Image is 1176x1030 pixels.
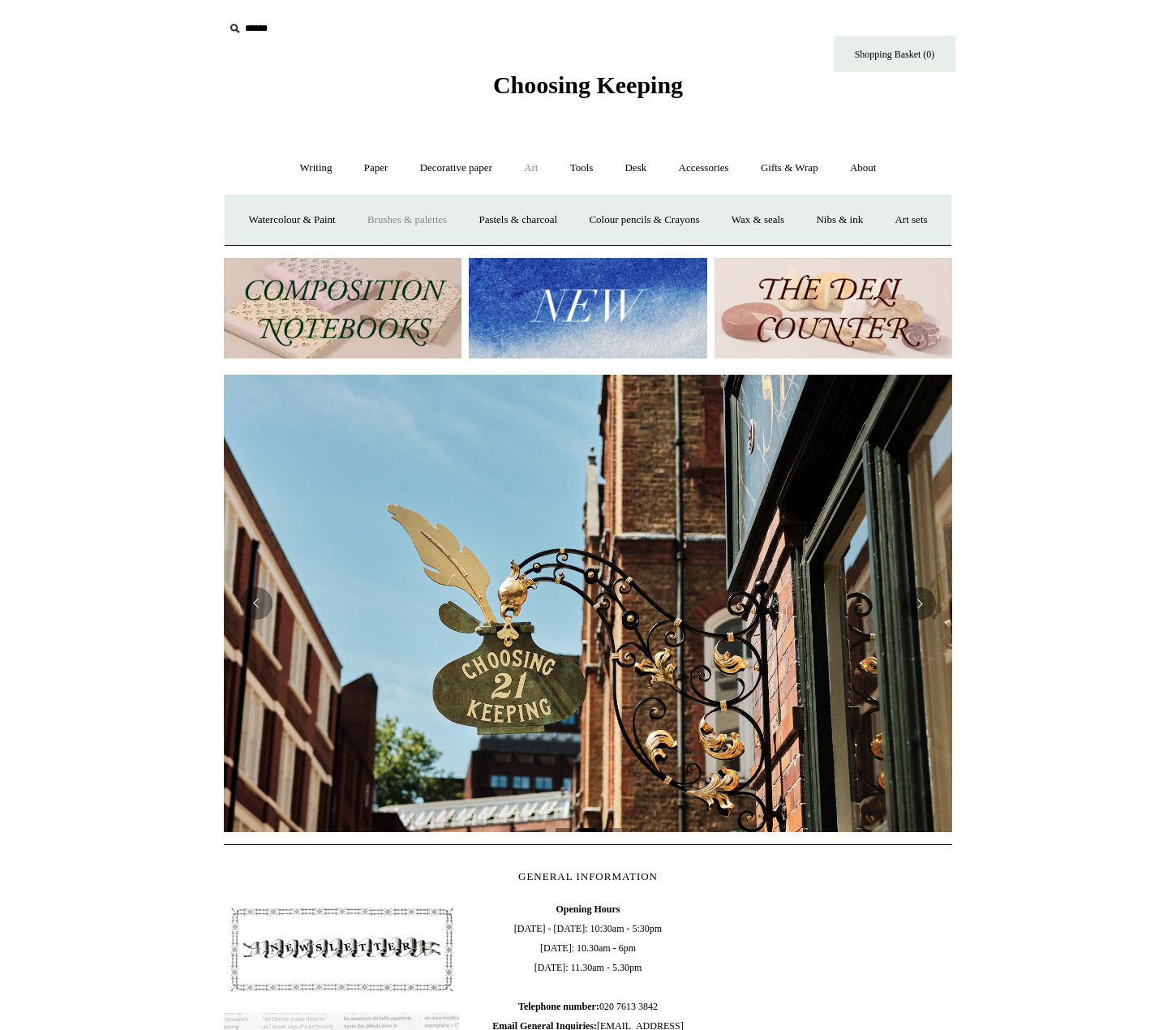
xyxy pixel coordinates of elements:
button: Page 3 [604,828,620,832]
a: Writing [285,147,347,190]
img: pf-4db91bb9--1305-Newsletter-Button_1200x.jpg [224,899,459,1000]
a: Art [509,147,552,190]
a: Watercolour & Paint [234,199,350,242]
b: Telephone number [518,1001,599,1012]
span: Choosing Keeping [493,71,683,98]
img: Copyright Choosing Keeping 20190711 LS Homepage 7.jpg__PID:4c49fdcc-9d5f-40e8-9753-f5038b35abb7 [224,375,952,832]
a: Pastels & charcoal [464,199,572,242]
a: Art sets [880,199,942,242]
b: : [596,1001,599,1012]
span: GENERAL INFORMATION [518,870,658,882]
a: Paper [350,147,403,190]
button: Page 2 [580,828,596,832]
a: Colour pencils & Crayons [574,199,714,242]
img: The Deli Counter [715,258,952,359]
a: Desk [611,147,662,190]
img: New.jpg__PID:f73bdf93-380a-4a35-bcfe-7823039498e1 [469,258,706,359]
a: Decorative paper [406,147,507,190]
b: Opening Hours [556,903,620,915]
button: Next [903,587,936,620]
a: Choosing Keeping [493,84,683,96]
a: Tools [556,147,608,190]
button: Previous [240,587,273,620]
button: Page 1 [556,828,572,832]
img: 202302 Composition ledgers.jpg__PID:69722ee6-fa44-49dd-a067-31375e5d54ec [224,258,461,359]
a: Shopping Basket (0) [834,36,955,72]
a: Gifts & Wrap [746,147,833,190]
a: Wax & seals [717,199,799,242]
a: Accessories [664,147,744,190]
a: Nibs & ink [801,199,878,242]
a: About [835,147,891,190]
a: Brushes & palettes [353,199,461,242]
